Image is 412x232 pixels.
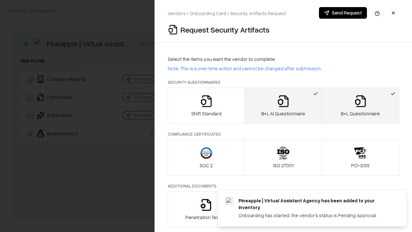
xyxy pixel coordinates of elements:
p: Security Questionnaires [168,80,399,85]
p: Compliance Certificates [168,131,399,137]
div: Pineapple | Virtual Assistant Agency has been added to your inventory [239,197,391,211]
button: B+L Questionnaire [322,88,399,124]
p: Request Security Artifacts [181,24,269,35]
p: B+L Questionnaire [341,110,380,117]
button: PCI-DSS [322,140,399,176]
button: Shift Standard [168,88,245,124]
p: B+L AI Questionnaire [261,110,305,117]
button: Send Request [319,7,367,19]
div: Onboarding has started, the vendor's status is Pending Approval. [239,212,391,219]
img: trypineapple.com [226,197,233,205]
p: Note: This is a one-time action and cannot be changed after submission. [168,65,399,72]
p: Vendors / Onboarding Card / Security Artifacts Request [168,10,286,17]
p: Select the items you want the vendor to complete: [168,56,399,63]
p: Shift Standard [191,110,221,117]
p: PCI-DSS [351,162,370,169]
p: ISO 27001 [273,162,294,169]
button: Penetration Testing [168,191,245,227]
button: ISO 27001 [245,140,322,176]
button: B+L AI Questionnaire [245,88,322,124]
button: SOC 2 [168,140,245,176]
p: Additional Documents [168,183,399,189]
p: Penetration Testing [185,214,227,221]
p: SOC 2 [200,162,213,169]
